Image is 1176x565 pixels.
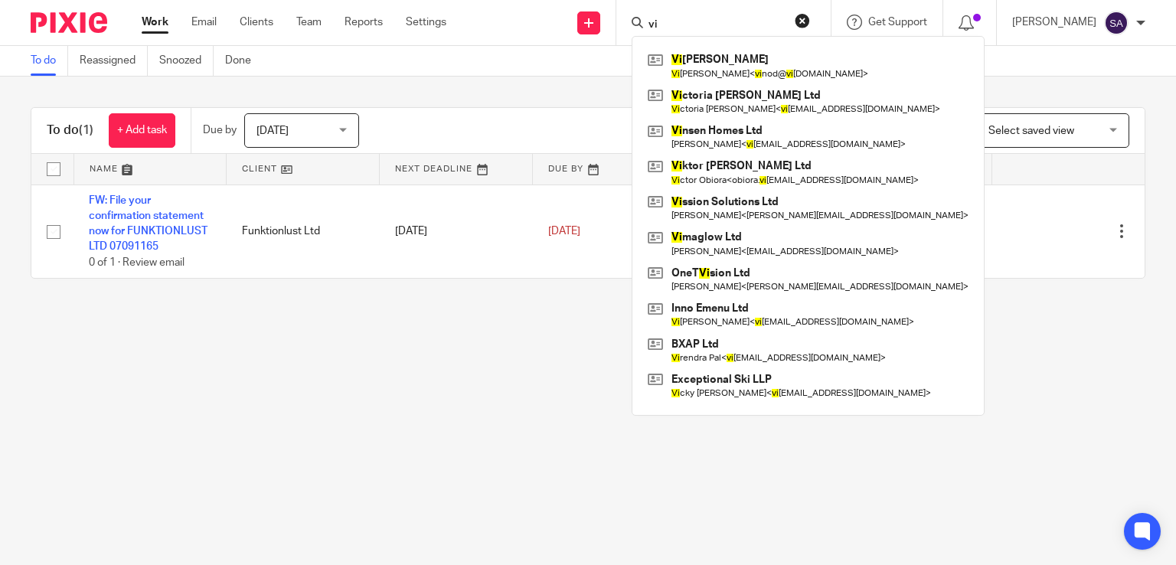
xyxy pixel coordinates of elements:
span: Select saved view [988,126,1074,136]
input: Search [647,18,785,32]
span: [DATE] [548,226,580,237]
a: Work [142,15,168,30]
a: FW: File your confirmation statement now for FUNKTIONLUST LTD 07091165 [89,195,207,253]
a: Settings [406,15,446,30]
a: Team [296,15,322,30]
a: Clients [240,15,273,30]
span: [DATE] [256,126,289,136]
a: Reassigned [80,46,148,76]
button: Clear [795,13,810,28]
h1: To do [47,122,93,139]
span: 0 of 1 · Review email [89,257,185,268]
td: Funktionlust Ltd [227,185,380,278]
span: (1) [79,124,93,136]
p: [PERSON_NAME] [1012,15,1096,30]
a: Reports [345,15,383,30]
img: Pixie [31,12,107,33]
a: Done [225,46,263,76]
a: To do [31,46,68,76]
p: Due by [203,122,237,138]
a: Email [191,15,217,30]
td: [DATE] [380,185,533,278]
span: Get Support [868,17,927,28]
a: Snoozed [159,46,214,76]
a: + Add task [109,113,175,148]
img: svg%3E [1104,11,1129,35]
